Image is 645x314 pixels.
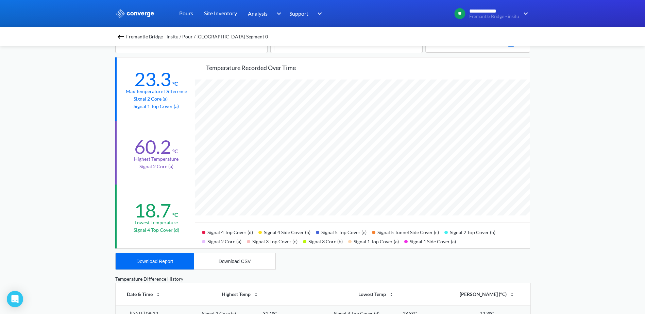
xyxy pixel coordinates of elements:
div: Signal 2 Core (a) [202,236,247,245]
div: Lowest temperature [135,219,178,226]
div: Highest temperature [134,155,179,163]
div: Max temperature difference [126,88,187,95]
img: sort-icon.svg [155,292,161,297]
img: sort-icon.svg [389,292,394,297]
th: Date & Time [116,283,172,306]
span: Fremantle Bridge - insitu / Pour / [GEOGRAPHIC_DATA] Segment 0 [126,32,268,41]
div: 18.7 [134,199,171,222]
th: Lowest Temp [308,283,444,306]
div: Signal 1 Top Cover (a) [348,236,404,245]
th: Highest Temp [172,283,308,306]
div: Signal 4 Side Cover (b) [258,227,316,236]
p: Signal 2 Core (a) [134,95,179,103]
p: Signal 4 Top Cover (d) [134,226,179,234]
button: Download CSV [194,253,275,269]
div: Temperature recorded over time [206,63,530,72]
img: sort-icon.svg [253,292,259,297]
div: Signal 3 Top Cover (c) [247,236,303,245]
span: Fremantle Bridge - insitu [469,14,519,19]
button: Download Report [116,253,194,269]
div: Download Report [136,259,173,264]
img: sort-icon.svg [509,292,515,297]
div: 60.2 [134,135,171,158]
div: Open Intercom Messenger [7,291,23,307]
span: Analysis [248,9,268,18]
p: Signal 1 Top Cover (a) [134,103,179,110]
p: Signal 2 Core (a) [139,163,173,170]
img: backspace.svg [117,33,125,41]
img: downArrow.svg [272,10,283,18]
div: Signal 3 Core (b) [303,236,348,245]
div: Signal 4 Top Cover (d) [202,227,258,236]
div: Signal 1 Side Cover (a) [404,236,461,245]
div: Signal 5 Top Cover (e) [316,227,372,236]
div: Download CSV [219,259,251,264]
div: Temperature Difference History [115,275,530,283]
span: Support [289,9,308,18]
div: 23.3 [134,68,171,91]
th: [PERSON_NAME] (°C) [444,283,530,306]
div: Signal 2 Top Cover (b) [444,227,501,236]
img: downArrow.svg [519,10,530,18]
div: Signal 5 Tunnel Side Cover (c) [372,227,444,236]
img: downArrow.svg [313,10,324,18]
img: logo_ewhite.svg [115,9,155,18]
